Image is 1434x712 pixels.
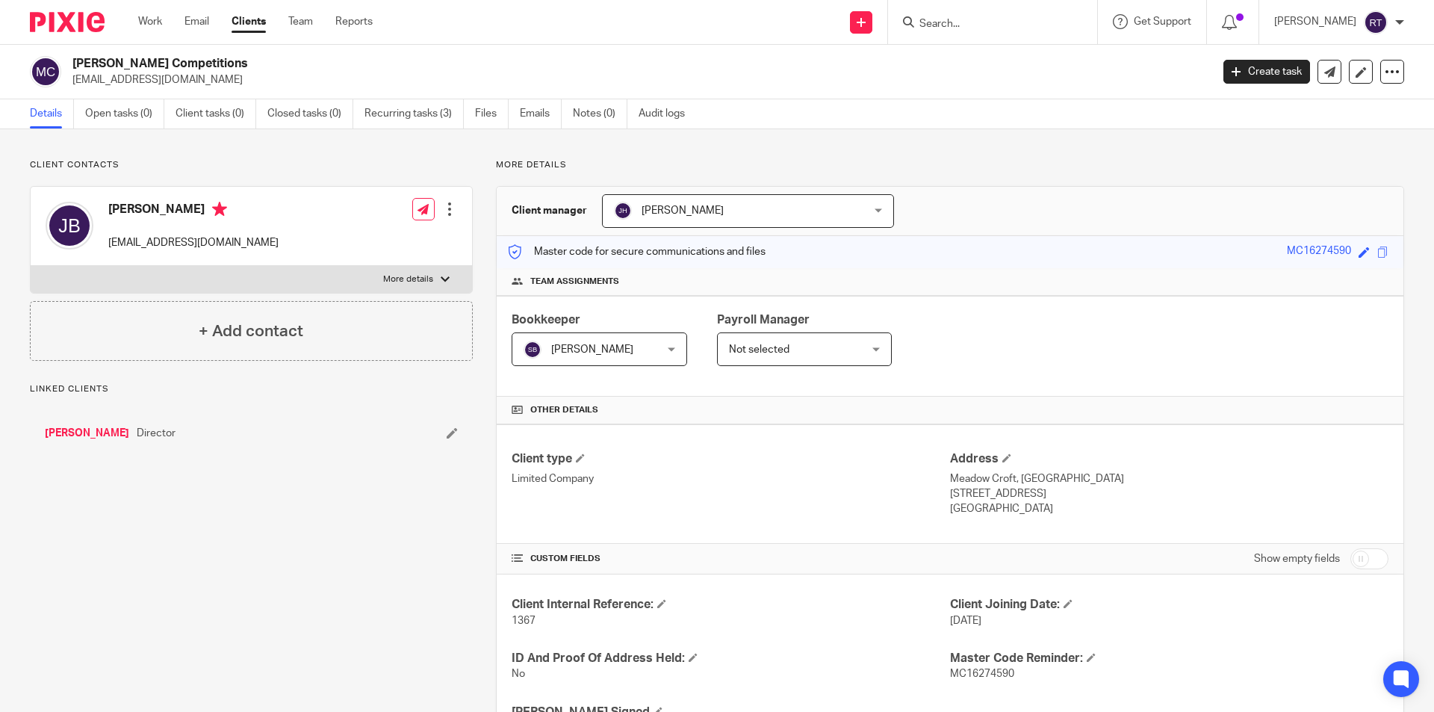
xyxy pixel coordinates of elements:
a: Reports [335,14,373,29]
h2: [PERSON_NAME] Competitions [72,56,975,72]
div: MC16274590 [1287,244,1351,261]
img: svg%3E [614,202,632,220]
img: svg%3E [524,341,541,359]
p: More details [383,273,433,285]
h4: Client Joining Date: [950,597,1388,613]
p: [PERSON_NAME] [1274,14,1356,29]
p: Limited Company [512,471,950,486]
a: Closed tasks (0) [267,99,353,129]
h4: ID And Proof Of Address Held: [512,651,950,666]
span: Not selected [729,344,789,355]
h4: Client type [512,451,950,467]
p: [STREET_ADDRESS] [950,486,1388,501]
a: Work [138,14,162,29]
input: Search [918,18,1052,31]
img: svg%3E [46,202,93,250]
p: [GEOGRAPHIC_DATA] [950,501,1388,516]
a: Files [475,99,509,129]
span: Bookkeeper [512,314,580,326]
a: [PERSON_NAME] [45,426,129,441]
a: Create task [1223,60,1310,84]
a: Emails [520,99,562,129]
a: Audit logs [639,99,696,129]
h4: + Add contact [199,320,303,343]
p: [EMAIL_ADDRESS][DOMAIN_NAME] [108,235,279,250]
a: Client tasks (0) [176,99,256,129]
h4: Address [950,451,1388,467]
h4: Client Internal Reference: [512,597,950,613]
span: Team assignments [530,276,619,288]
h3: Client manager [512,203,587,218]
p: [EMAIL_ADDRESS][DOMAIN_NAME] [72,72,1201,87]
span: 1367 [512,616,536,626]
span: [PERSON_NAME] [642,205,724,216]
p: Client contacts [30,159,473,171]
a: Recurring tasks (3) [364,99,464,129]
a: Open tasks (0) [85,99,164,129]
a: Email [184,14,209,29]
p: Meadow Croft, [GEOGRAPHIC_DATA] [950,471,1388,486]
a: Clients [232,14,266,29]
span: No [512,669,525,679]
span: Get Support [1134,16,1191,27]
p: Master code for secure communications and files [508,244,766,259]
span: Director [137,426,176,441]
h4: Master Code Reminder: [950,651,1388,666]
a: Details [30,99,74,129]
i: Primary [212,202,227,217]
img: Pixie [30,12,105,32]
img: svg%3E [30,56,61,87]
img: svg%3E [1364,10,1388,34]
label: Show empty fields [1254,551,1340,566]
span: MC16274590 [950,669,1014,679]
h4: CUSTOM FIELDS [512,553,950,565]
span: Other details [530,404,598,416]
a: Notes (0) [573,99,627,129]
a: Team [288,14,313,29]
span: [PERSON_NAME] [551,344,633,355]
p: More details [496,159,1404,171]
h4: [PERSON_NAME] [108,202,279,220]
span: [DATE] [950,616,981,626]
span: Payroll Manager [717,314,810,326]
p: Linked clients [30,383,473,395]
